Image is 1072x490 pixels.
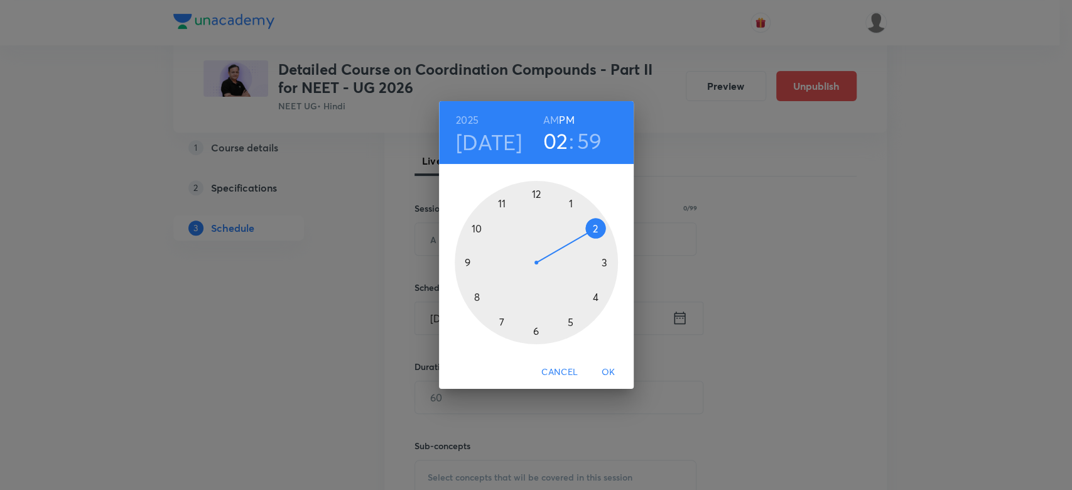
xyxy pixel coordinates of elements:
[456,111,479,129] button: 2025
[588,361,629,384] button: OK
[569,128,574,154] h3: :
[543,111,559,129] button: AM
[536,361,583,384] button: Cancel
[543,128,568,154] button: 02
[577,128,602,154] button: 59
[456,129,522,155] button: [DATE]
[593,364,624,380] span: OK
[541,364,578,380] span: Cancel
[559,111,574,129] button: PM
